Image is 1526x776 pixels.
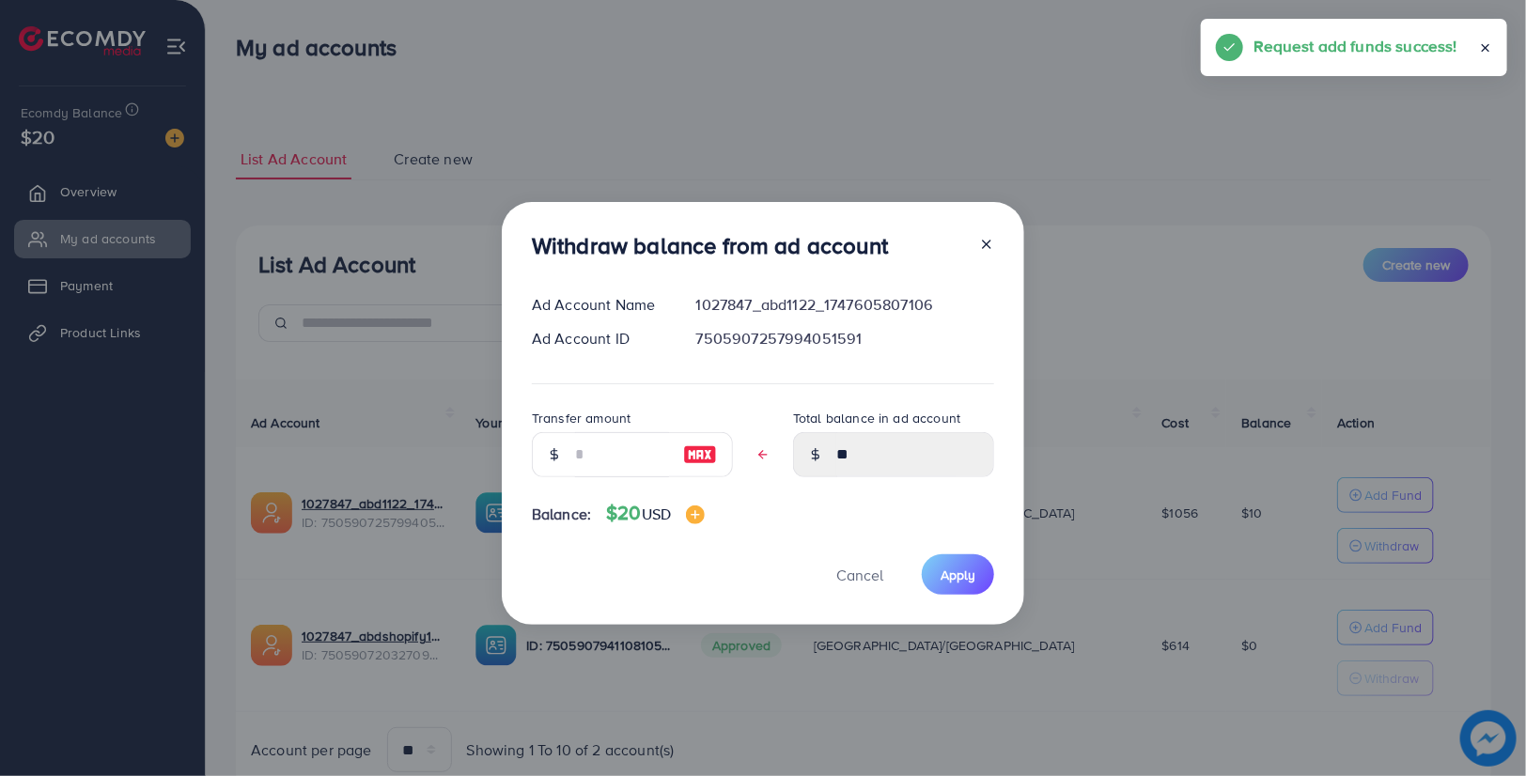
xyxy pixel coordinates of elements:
[517,328,681,349] div: Ad Account ID
[941,566,975,584] span: Apply
[681,294,1009,316] div: 1027847_abd1122_1747605807106
[813,554,907,595] button: Cancel
[532,232,888,259] h3: Withdraw balance from ad account
[686,505,705,524] img: image
[1254,34,1457,58] h5: Request add funds success!
[642,504,671,524] span: USD
[532,409,631,427] label: Transfer amount
[683,443,717,466] img: image
[836,565,883,585] span: Cancel
[922,554,994,595] button: Apply
[532,504,591,525] span: Balance:
[606,502,705,525] h4: $20
[681,328,1009,349] div: 7505907257994051591
[517,294,681,316] div: Ad Account Name
[793,409,960,427] label: Total balance in ad account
